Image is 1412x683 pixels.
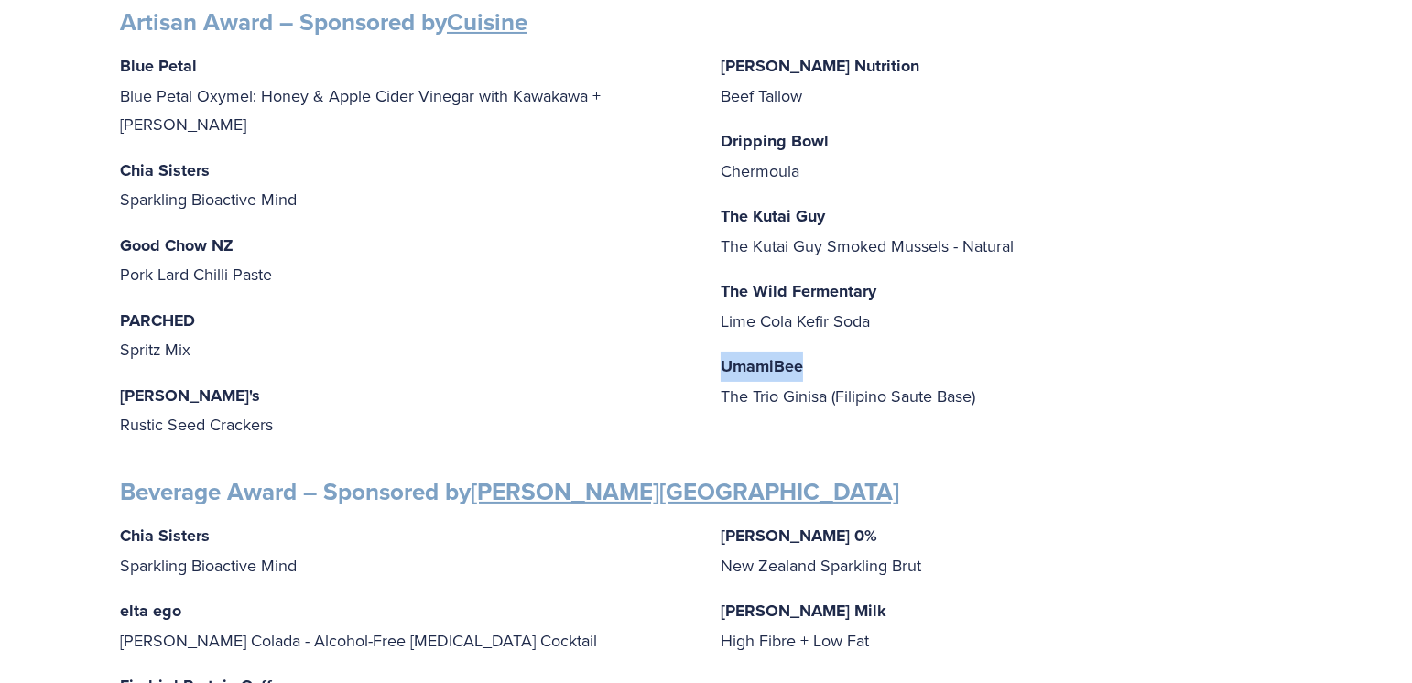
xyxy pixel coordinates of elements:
[721,279,876,303] strong: The Wild Fermentary
[120,5,527,39] strong: Artisan Award – Sponsored by
[120,381,691,439] p: Rustic Seed Crackers
[120,521,691,580] p: Sparkling Bioactive Mind
[721,204,825,228] strong: The Kutai Guy
[721,201,1292,260] p: The Kutai Guy Smoked Mussels - Natural
[721,354,803,378] strong: UmamiBee
[120,231,691,289] p: Pork Lard Chilli Paste
[721,352,1292,410] p: The Trio Ginisa (Filipino Saute Base)
[447,5,527,39] a: Cuisine
[721,521,1292,580] p: New Zealand Sparkling Brut
[721,596,1292,655] p: High Fibre + Low Fat
[120,524,210,547] strong: Chia Sisters
[721,51,1292,110] p: Beef Tallow
[120,158,210,182] strong: Chia Sisters
[721,524,877,547] strong: [PERSON_NAME] 0%
[120,54,197,78] strong: Blue Petal
[120,156,691,214] p: Sparkling Bioactive Mind
[120,309,195,332] strong: PARCHED
[721,126,1292,185] p: Chermoula
[120,474,899,509] strong: Beverage Award – Sponsored by
[120,599,181,623] strong: elta ego
[120,233,234,257] strong: Good Chow NZ
[721,54,919,78] strong: [PERSON_NAME] Nutrition
[120,306,691,364] p: Spritz Mix
[471,474,899,509] a: [PERSON_NAME][GEOGRAPHIC_DATA]
[721,599,886,623] strong: [PERSON_NAME] Milk
[120,384,260,407] strong: [PERSON_NAME]'s
[721,129,829,153] strong: Dripping Bowl
[120,51,691,139] p: Blue Petal Oxymel: Honey & Apple Cider Vinegar with Kawakawa + [PERSON_NAME]
[721,276,1292,335] p: Lime Cola Kefir Soda
[120,596,691,655] p: [PERSON_NAME] Colada - Alcohol-Free [MEDICAL_DATA] Cocktail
